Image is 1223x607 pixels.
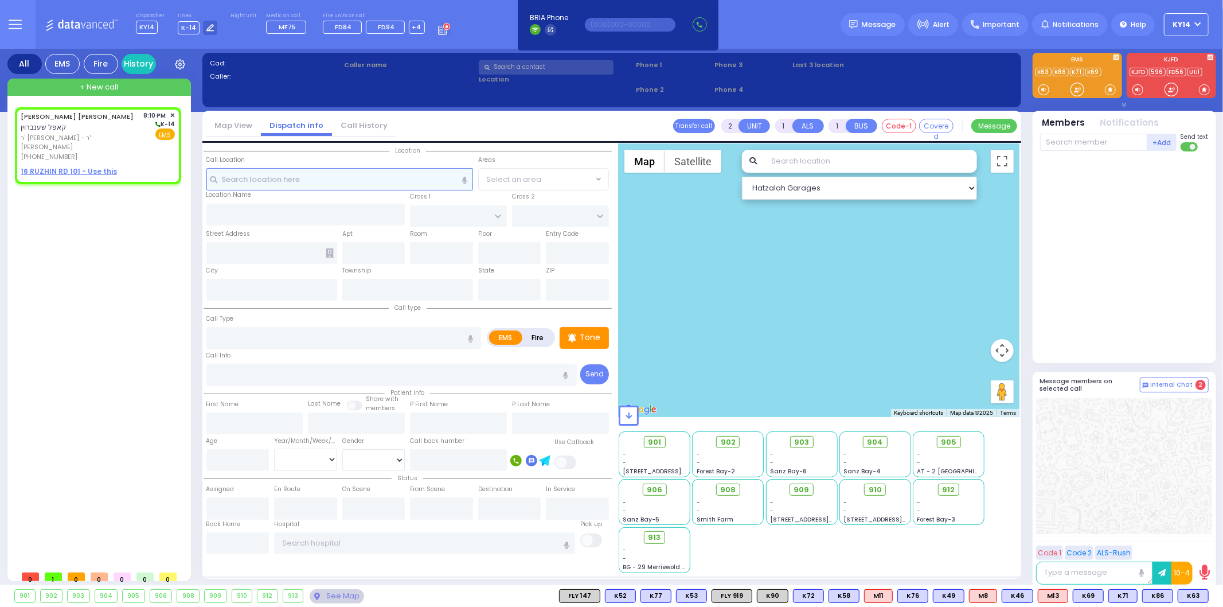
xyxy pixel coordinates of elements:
div: FLY 147 [559,589,600,603]
label: Call back number [410,437,464,446]
div: K58 [829,589,859,603]
label: Hospital [274,520,299,529]
label: KJFD [1127,57,1216,65]
span: Status [392,474,423,483]
a: Call History [332,120,396,131]
a: Open this area in Google Maps (opens a new window) [622,402,659,417]
span: - [917,450,921,458]
label: Entry Code [546,229,579,239]
span: Sanz Bay-5 [623,515,660,524]
a: KJFD [1130,68,1148,76]
label: Call Location [206,155,245,165]
span: Patient info [385,388,430,397]
button: Code 1 [1036,546,1063,560]
span: + New call [80,81,118,93]
label: ZIP [546,266,554,275]
div: BLS [829,589,859,603]
button: Covered [919,119,954,133]
span: 0 [159,573,177,581]
button: 10-4 [1171,562,1193,585]
span: [STREET_ADDRESS][PERSON_NAME] [843,515,952,524]
label: Medic on call [266,13,310,20]
div: 908 [177,590,199,602]
span: Other building occupants [326,248,334,258]
a: FD56 [1167,68,1186,76]
label: Fire [522,330,554,345]
a: K69 [1085,68,1101,76]
span: 909 [794,484,810,496]
div: EMS [45,54,80,74]
button: KY14 [1164,13,1209,36]
label: From Scene [410,485,445,494]
span: - [770,498,773,507]
label: Cad: [210,59,341,68]
label: Last 3 location [793,60,903,70]
div: BLS [605,589,636,603]
span: Phone 4 [714,85,789,95]
div: ALS KJ [969,589,997,603]
a: Util [1187,68,1202,76]
div: BLS [897,589,928,603]
label: EMS [1033,57,1122,65]
label: Night unit [230,13,256,20]
label: Location [479,75,632,84]
span: 903 [794,437,809,448]
span: 1 [45,573,62,581]
span: - [623,554,627,563]
button: Notifications [1100,116,1159,130]
div: 905 [123,590,144,602]
label: Township [342,266,371,275]
span: 2 [1195,380,1206,390]
button: Send [580,364,609,384]
button: Transfer call [673,119,715,133]
button: Show satellite imagery [665,150,721,173]
span: 906 [647,484,662,496]
label: Apt [342,229,353,239]
span: Important [983,20,1019,30]
div: BLS [640,589,671,603]
label: Call Type [206,314,234,324]
span: BRIA Phone [530,13,568,23]
span: - [623,498,627,507]
span: 912 [943,484,955,496]
div: M8 [969,589,997,603]
p: Tone [580,332,600,344]
span: [PHONE_NUMBER] [21,152,77,161]
div: FLY 919 [712,589,752,603]
label: Turn off text [1181,141,1199,153]
div: 902 [41,590,62,602]
div: K69 [1073,589,1104,603]
span: members [366,404,395,413]
div: Fire [84,54,118,74]
label: Age [206,437,218,446]
label: Location Name [206,190,252,200]
button: Show street map [624,150,665,173]
div: BLS [1108,589,1138,603]
span: 902 [721,437,736,448]
span: 0 [91,573,108,581]
a: Dispatch info [261,120,332,131]
span: 913 [648,532,661,543]
a: Map View [206,120,261,131]
u: 16 RUZHIN RD 101 - Use this [21,166,117,176]
input: Search location here [206,168,473,190]
div: K52 [605,589,636,603]
div: 909 [205,590,226,602]
span: [STREET_ADDRESS][PERSON_NAME] [623,467,732,476]
div: M13 [1038,589,1068,603]
span: - [697,498,700,507]
label: Caller name [344,60,475,70]
div: 910 [232,590,252,602]
div: K86 [1142,589,1173,603]
span: Send text [1181,133,1209,141]
label: Cross 2 [512,192,535,201]
span: Select an area [486,174,541,185]
div: BLS [676,589,707,603]
label: State [478,266,494,275]
span: KY14 [1173,20,1191,30]
label: Use Callback [554,438,594,447]
span: K-14 [154,120,175,129]
button: Toggle fullscreen view [991,150,1014,173]
button: BUS [846,119,877,133]
span: Sanz Bay-6 [770,467,807,476]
